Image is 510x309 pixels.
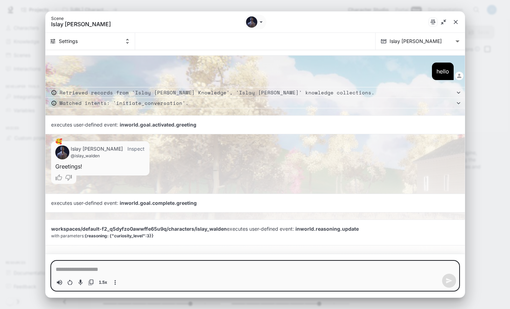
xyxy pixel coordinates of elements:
[51,200,459,207] p: executes user-defined event:
[55,137,62,145] div: Emotion: AFFECTION
[246,16,257,28] img: 0129d9f4-697d-4de9-bbc9-1e9261a82028-original.jpg
[60,89,455,96] pre: Retrieved records from 'Islay [PERSON_NAME] Knowledge', 'Islay [PERSON_NAME]' knowledge collections.
[75,277,86,288] button: Toggle audio recording
[51,232,459,239] span: with parameters:
[390,38,454,44] span: Islay [PERSON_NAME]
[86,277,96,288] button: Copy transcript
[46,254,465,297] div: Chat simulator bottom actions
[436,67,449,76] p: hello
[120,122,196,128] strong: inworld.goal.activated.greeting
[46,33,135,50] button: Settings
[46,141,355,187] div: Agent message
[46,63,465,80] div: Player message
[51,90,57,95] svg: Info
[46,12,465,297] div: Chat simulator
[390,33,465,50] div: Islay [PERSON_NAME]
[46,98,465,108] button: Matched intents: 'initiate_conversation'.
[55,163,82,170] span: G r e e t i n g s !
[295,226,359,232] strong: inworld.reasoning.update
[60,99,455,107] pre: Matched intents: 'initiate_conversation'.
[438,17,449,27] button: collapse
[46,33,465,50] div: Chat simulator secondary header
[51,226,227,232] strong: workspaces/default-f2_q5dyfzo0awwffe65u9q/characters/islay_walden
[71,145,123,152] p: Islay [PERSON_NAME]
[51,171,64,184] button: thumb up
[449,16,462,28] button: close
[110,277,120,288] button: More actions
[51,16,257,21] p: Scene
[51,21,205,28] span: Islay [PERSON_NAME]
[51,121,459,128] p: executes user-defined event:
[120,200,197,206] strong: inworld.goal.complete.greeting
[71,152,123,159] span: @islay_walden
[96,277,110,288] button: Typing speed
[51,225,459,239] p: executes user-defined event:
[85,233,154,238] strong: { reasoning: {"curiosity_level":3} }
[46,50,465,254] div: Chat simulator history
[54,277,65,288] button: Volume toggle
[51,100,57,106] svg: Info
[246,16,258,28] div: Islay Walden
[46,12,465,33] div: Chat simulator header
[54,277,65,288] span: Mute
[65,277,75,288] button: Restart conversation
[55,145,69,159] img: 0129d9f4-697d-4de9-bbc9-1e9261a82028-original.jpg
[125,143,147,154] button: Inspect
[64,171,76,184] button: thumb down
[46,87,465,98] button: Retrieved records from 'Islay [PERSON_NAME] Knowledge', 'Islay [PERSON_NAME]' knowledge collections.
